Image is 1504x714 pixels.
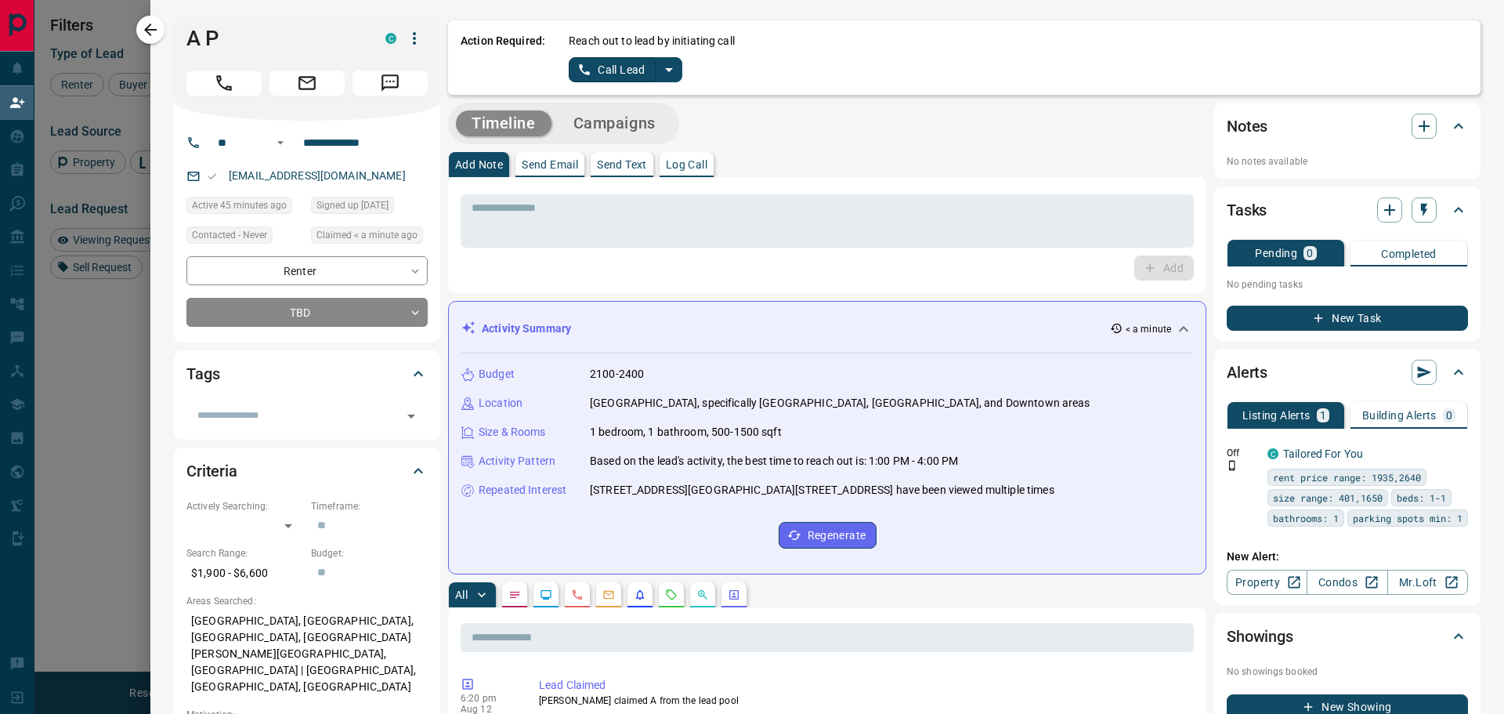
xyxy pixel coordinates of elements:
span: Active 45 minutes ago [192,198,287,213]
div: Showings [1227,618,1468,655]
p: 0 [1307,248,1313,259]
svg: Calls [571,589,584,601]
p: Size & Rooms [479,424,546,440]
h2: Showings [1227,624,1293,649]
p: $1,900 - $6,600 [186,560,303,586]
p: Send Email [522,159,578,170]
p: No showings booked [1227,665,1468,679]
h1: A P [186,26,362,51]
button: Open [400,405,422,427]
p: Repeated Interest [479,482,566,498]
div: Tags [186,355,428,393]
p: 1 bedroom, 1 bathroom, 500-1500 sqft [590,424,782,440]
p: [GEOGRAPHIC_DATA], [GEOGRAPHIC_DATA], [GEOGRAPHIC_DATA], [GEOGRAPHIC_DATA][PERSON_NAME][GEOGRAPHI... [186,608,428,700]
div: Tasks [1227,191,1468,229]
span: Email [269,71,345,96]
div: Wed Aug 06 2025 [311,197,428,219]
p: Activity Pattern [479,453,555,469]
span: Call [186,71,262,96]
button: Regenerate [779,522,877,549]
svg: Requests [665,589,678,601]
p: Off [1227,446,1258,460]
div: TBD [186,298,428,327]
div: Tue Aug 12 2025 [186,197,303,219]
svg: Lead Browsing Activity [540,589,552,601]
button: New Task [1227,306,1468,331]
button: Timeline [456,111,551,136]
div: Alerts [1227,353,1468,391]
p: Reach out to lead by initiating call [569,33,735,49]
p: Add Note [455,159,503,170]
p: Lead Claimed [539,677,1188,694]
p: No notes available [1227,154,1468,169]
svg: Listing Alerts [634,589,646,601]
a: Tailored For You [1283,448,1363,460]
p: No pending tasks [1227,273,1468,296]
div: Activity Summary< a minute [461,314,1193,343]
p: Timeframe: [311,499,428,513]
p: Building Alerts [1362,410,1437,421]
svg: Push Notification Only [1227,460,1238,471]
p: [GEOGRAPHIC_DATA], specifically [GEOGRAPHIC_DATA], [GEOGRAPHIC_DATA], and Downtown areas [590,395,1090,411]
h2: Notes [1227,114,1267,139]
span: Claimed < a minute ago [316,227,418,243]
p: Completed [1381,248,1437,259]
p: [PERSON_NAME] claimed A from the lead pool [539,694,1188,708]
p: Based on the lead's activity, the best time to reach out is: 1:00 PM - 4:00 PM [590,453,958,469]
p: 2100-2400 [590,366,644,382]
h2: Tags [186,361,219,386]
p: 1 [1320,410,1326,421]
svg: Emails [602,589,615,601]
button: Open [271,133,290,152]
span: rent price range: 1935,2640 [1273,469,1421,485]
svg: Opportunities [696,589,709,601]
p: Budget [479,366,515,382]
p: 6:20 pm [461,693,515,704]
div: Renter [186,256,428,285]
p: 0 [1446,410,1452,421]
p: Location [479,395,522,411]
div: condos.ca [385,33,396,44]
span: parking spots min: 1 [1353,510,1462,526]
p: Search Range: [186,546,303,560]
span: beds: 1-1 [1397,490,1446,506]
p: Activity Summary [482,321,571,337]
span: Contacted - Never [192,227,267,243]
p: < a minute [1126,322,1171,336]
span: size range: 401,1650 [1273,490,1383,506]
button: Campaigns [558,111,671,136]
a: Property [1227,570,1307,595]
span: Message [352,71,428,96]
p: New Alert: [1227,549,1468,565]
div: Tue Aug 12 2025 [311,227,428,248]
svg: Notes [508,589,521,601]
p: Log Call [666,159,707,170]
span: Signed up [DATE] [316,198,389,213]
h2: Criteria [186,458,237,484]
span: bathrooms: 1 [1273,510,1339,526]
a: Condos [1307,570,1387,595]
p: Send Text [597,159,647,170]
div: Notes [1227,107,1468,145]
svg: Email Valid [207,171,218,182]
h2: Alerts [1227,360,1267,385]
p: All [455,589,468,600]
p: Budget: [311,546,428,560]
p: Action Required: [461,33,545,82]
div: condos.ca [1267,448,1278,459]
div: Criteria [186,452,428,490]
a: Mr.Loft [1387,570,1468,595]
div: split button [569,57,682,82]
p: Pending [1255,248,1297,259]
h2: Tasks [1227,198,1267,223]
p: Areas Searched: [186,594,428,608]
p: Listing Alerts [1242,410,1311,421]
svg: Agent Actions [728,589,740,601]
p: Actively Searching: [186,499,303,513]
p: [STREET_ADDRESS][GEOGRAPHIC_DATA][STREET_ADDRESS] have been viewed multiple times [590,482,1054,498]
button: Call Lead [569,57,656,82]
a: [EMAIL_ADDRESS][DOMAIN_NAME] [229,169,406,182]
